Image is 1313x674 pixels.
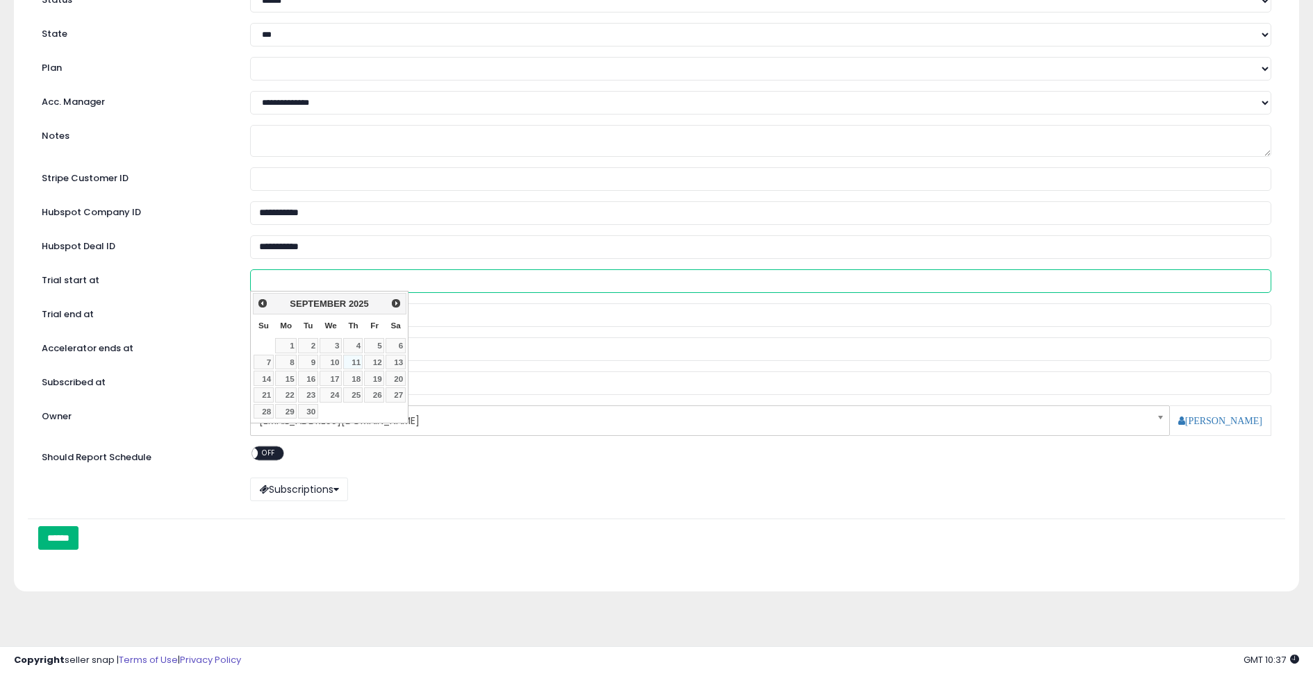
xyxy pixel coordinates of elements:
label: Trial end at [31,303,240,321]
a: 17 [320,371,342,386]
label: Hubspot Company ID [31,201,240,219]
label: Stripe Customer ID [31,167,240,185]
label: State [31,23,240,41]
span: OFF [258,447,280,459]
a: 28 [254,404,274,419]
a: 4 [343,338,363,353]
span: 2025 [349,298,369,309]
span: September [290,298,346,309]
a: 2 [298,338,318,353]
a: Privacy Policy [180,653,241,666]
a: 7 [254,355,274,370]
span: Next [390,298,402,309]
label: Subscribed at [31,371,240,389]
span: Sunday [258,321,269,330]
a: Prev [255,295,271,311]
a: Terms of Use [119,653,178,666]
label: Plan [31,57,240,75]
label: Hubspot Deal ID [31,235,240,253]
a: [PERSON_NAME] [1178,416,1262,426]
a: 30 [298,404,318,419]
span: Prev [257,298,268,309]
a: 9 [298,355,318,370]
span: Wednesday [324,321,336,330]
a: 29 [275,404,297,419]
label: Notes [31,125,240,143]
a: 12 [364,355,384,370]
a: 19 [364,371,384,386]
a: 10 [320,355,342,370]
a: 18 [343,371,363,386]
a: 16 [298,371,318,386]
a: Next [388,295,404,311]
button: Subscriptions [250,478,348,501]
a: 27 [386,387,406,403]
span: [EMAIL_ADDRESS][DOMAIN_NAME] [259,409,1143,432]
label: Should Report Schedule [42,451,151,464]
a: 6 [386,338,406,353]
a: 1 [275,338,297,353]
strong: Copyright [14,653,65,666]
label: Trial start at [31,269,240,287]
a: 22 [275,387,297,403]
a: 8 [275,355,297,370]
a: 23 [298,387,318,403]
a: 26 [364,387,384,403]
label: Owner [42,410,72,423]
a: 15 [275,371,297,386]
a: 14 [254,371,274,386]
a: 24 [320,387,342,403]
label: Accelerator ends at [31,337,240,355]
a: 25 [343,387,363,403]
span: 2025-09-11 10:37 GMT [1244,653,1299,666]
span: Friday [370,321,379,330]
label: Acc. Manager [31,91,240,109]
a: 5 [364,338,384,353]
a: 13 [386,355,406,370]
span: Thursday [348,321,358,330]
span: Tuesday [304,321,313,330]
span: Monday [280,321,292,330]
a: 11 [343,355,363,370]
span: Saturday [390,321,400,330]
a: 3 [320,338,342,353]
a: 20 [386,371,406,386]
a: 21 [254,387,274,403]
div: seller snap | | [14,654,241,667]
